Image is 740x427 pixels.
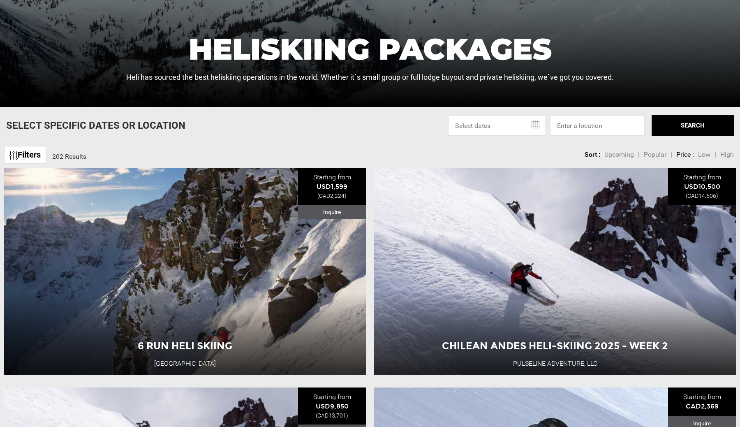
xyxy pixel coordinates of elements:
li: | [671,150,672,160]
span: Upcoming [604,151,634,158]
p: Heli has sourced the best heliskiing operations in the world. Whether it`s small group or full lo... [126,72,614,83]
li: Sort : [585,150,600,160]
a: Filters [4,146,46,164]
li: Price : [676,150,694,160]
input: Select dates [448,115,545,136]
li: | [715,150,716,160]
span: Popular [644,151,666,158]
p: Select Specific Dates Or Location [6,118,185,132]
button: SEARCH [652,115,734,136]
span: Low [698,151,710,158]
h1: Heliskiing Packages [126,34,614,64]
li: | [638,150,640,160]
img: btn-icon.svg [9,151,18,160]
input: Enter a location [550,115,645,136]
span: High [720,151,734,158]
span: 202 Results [52,153,86,160]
